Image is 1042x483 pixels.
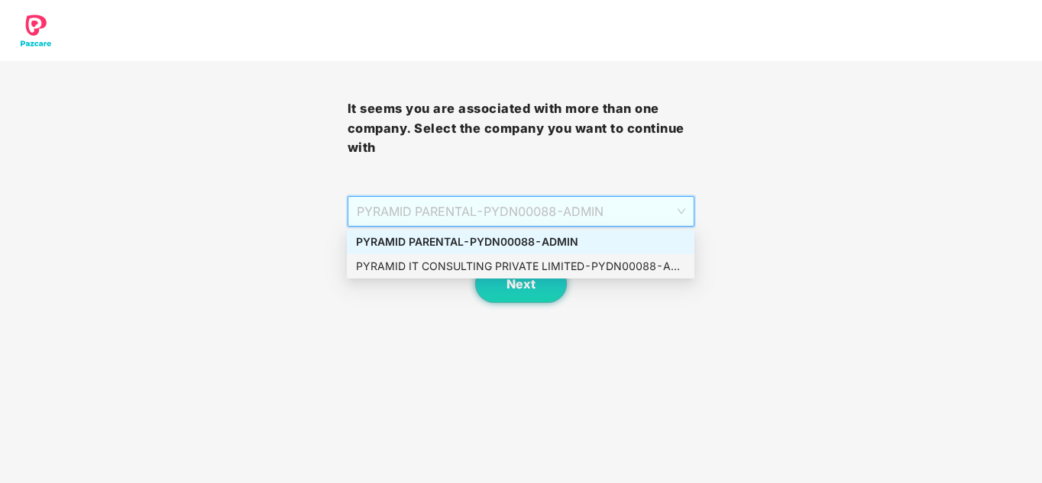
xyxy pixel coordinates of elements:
h3: It seems you are associated with more than one company. Select the company you want to continue with [348,99,695,158]
span: Next [506,277,536,291]
button: Next [475,265,567,303]
div: PYRAMID PARENTAL - PYDN00088 - ADMIN [356,233,685,250]
span: PYRAMID PARENTAL - PYDN00088 - ADMIN [357,197,686,226]
div: PYRAMID IT CONSULTING PRIVATE LIMITED - PYDN00088 - ADMIN [356,258,685,275]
